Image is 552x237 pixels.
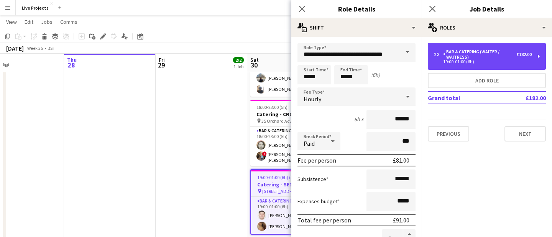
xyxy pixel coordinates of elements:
[443,49,516,60] div: Bar & Catering (Waiter / waitress)
[21,17,36,27] a: Edit
[371,71,380,78] div: (6h)
[297,198,340,205] label: Expenses budget
[422,4,552,14] h3: Job Details
[297,176,329,183] label: Subsistence
[6,18,17,25] span: View
[250,59,336,97] app-card-role: Bar & Catering (Waiter / waitress)2/216:00-22:00 (6h)[PERSON_NAME][PERSON_NAME]
[250,127,336,166] app-card-role: Bar & Catering (Waiter / waitress)2/218:00-23:00 (5h)[PERSON_NAME]![PERSON_NAME] [PERSON_NAME]
[261,118,302,124] span: 35 Orchard Acvenue
[304,95,321,103] span: Hourly
[297,216,351,224] div: Total fee per person
[516,52,532,57] div: £182.00
[250,100,336,166] app-job-card: 18:00-23:00 (5h)2/2Catering - CR08UB - Serita CL 35 Orchard Acvenue1 RoleBar & Catering (Waiter /...
[25,45,44,51] span: Week 35
[428,92,500,104] td: Grand total
[41,18,53,25] span: Jobs
[3,17,20,27] a: View
[297,156,336,164] div: Fee per person
[262,151,267,156] span: !
[251,197,335,234] app-card-role: Bar & Catering (Waiter / waitress)2/219:00-01:00 (6h)[PERSON_NAME][PERSON_NAME]
[38,17,56,27] a: Jobs
[500,92,546,104] td: £182.00
[48,45,55,51] div: BST
[233,64,243,69] div: 1 Job
[256,104,287,110] span: 18:00-23:00 (5h)
[257,174,300,180] span: 19:00-01:00 (6h) (Sun)
[262,188,300,194] span: [STREET_ADDRESS]
[428,126,469,142] button: Previous
[250,111,336,118] h3: Catering - CR08UB - Serita CL
[159,56,165,63] span: Fri
[504,126,546,142] button: Next
[434,52,443,57] div: 2 x
[393,216,409,224] div: £91.00
[251,181,335,188] h3: Catering - SE155DE - Alf AC
[428,73,546,88] button: Add role
[249,61,259,69] span: 30
[422,18,552,37] div: Roles
[434,60,532,64] div: 19:00-01:00 (6h)
[304,140,315,147] span: Paid
[250,169,336,235] app-job-card: 19:00-01:00 (6h) (Sun)2/2Catering - SE155DE - Alf AC [STREET_ADDRESS]1 RoleBar & Catering (Waiter...
[25,18,33,25] span: Edit
[60,18,77,25] span: Comms
[291,4,422,14] h3: Role Details
[393,156,409,164] div: £81.00
[291,18,422,37] div: Shift
[158,61,165,69] span: 29
[66,61,77,69] span: 28
[67,56,77,63] span: Thu
[233,57,244,63] span: 2/2
[354,116,363,123] div: 6h x
[6,44,24,52] div: [DATE]
[250,56,259,63] span: Sat
[57,17,80,27] a: Comms
[16,0,55,15] button: Live Projects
